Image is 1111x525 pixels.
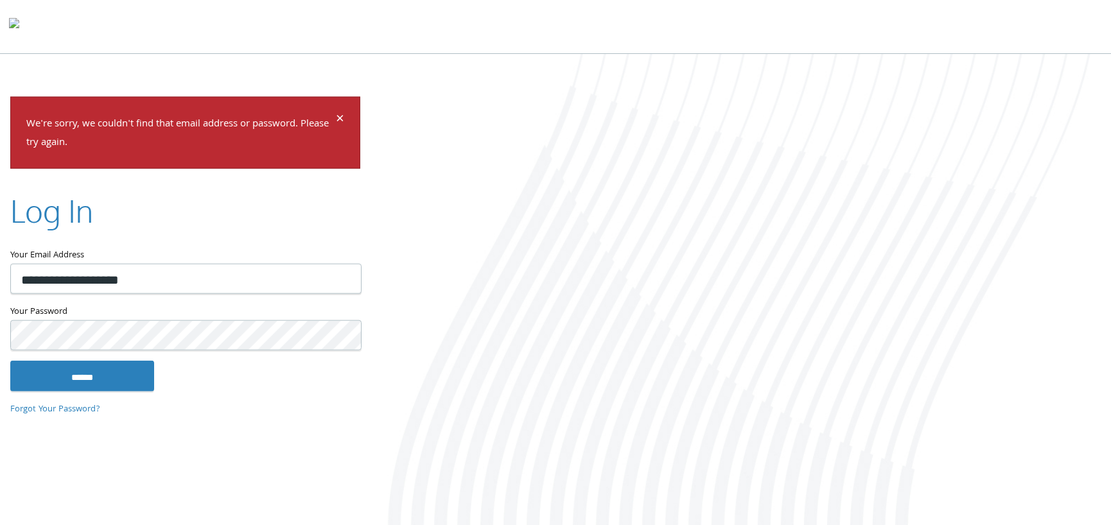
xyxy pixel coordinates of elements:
a: Forgot Your Password? [10,402,100,417]
label: Your Password [10,304,360,320]
span: × [336,108,344,133]
img: todyl-logo-dark.svg [9,13,19,39]
button: Dismiss alert [336,113,344,128]
p: We're sorry, we couldn't find that email address or password. Please try again. [26,116,334,153]
h2: Log In [10,189,93,232]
